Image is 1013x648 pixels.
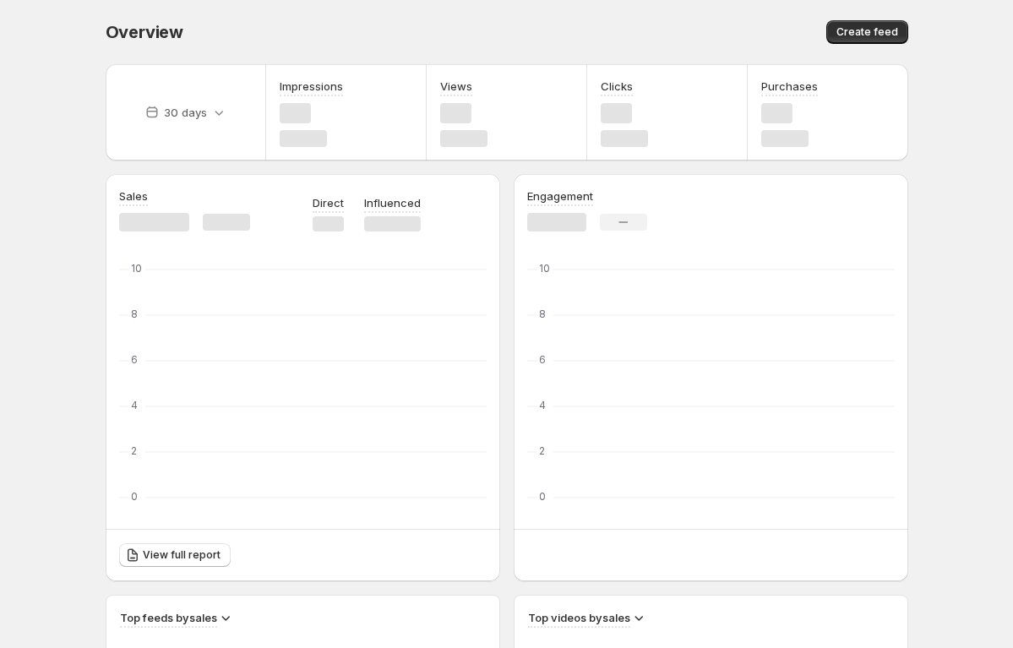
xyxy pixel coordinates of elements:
[119,188,148,204] h3: Sales
[539,308,546,320] text: 8
[106,22,183,42] span: Overview
[313,194,344,211] p: Direct
[539,353,546,366] text: 6
[826,20,908,44] button: Create feed
[280,78,343,95] h3: Impressions
[143,548,221,562] span: View full report
[131,262,142,275] text: 10
[131,308,138,320] text: 8
[131,490,138,503] text: 0
[601,78,633,95] h3: Clicks
[528,609,630,626] h3: Top videos by sales
[527,188,593,204] h3: Engagement
[539,444,545,457] text: 2
[761,78,818,95] h3: Purchases
[539,399,546,411] text: 4
[119,543,231,567] a: View full report
[164,104,207,121] p: 30 days
[131,399,138,411] text: 4
[539,490,546,503] text: 0
[131,353,138,366] text: 6
[120,609,217,626] h3: Top feeds by sales
[440,78,472,95] h3: Views
[836,25,898,39] span: Create feed
[539,262,550,275] text: 10
[364,194,421,211] p: Influenced
[131,444,137,457] text: 2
